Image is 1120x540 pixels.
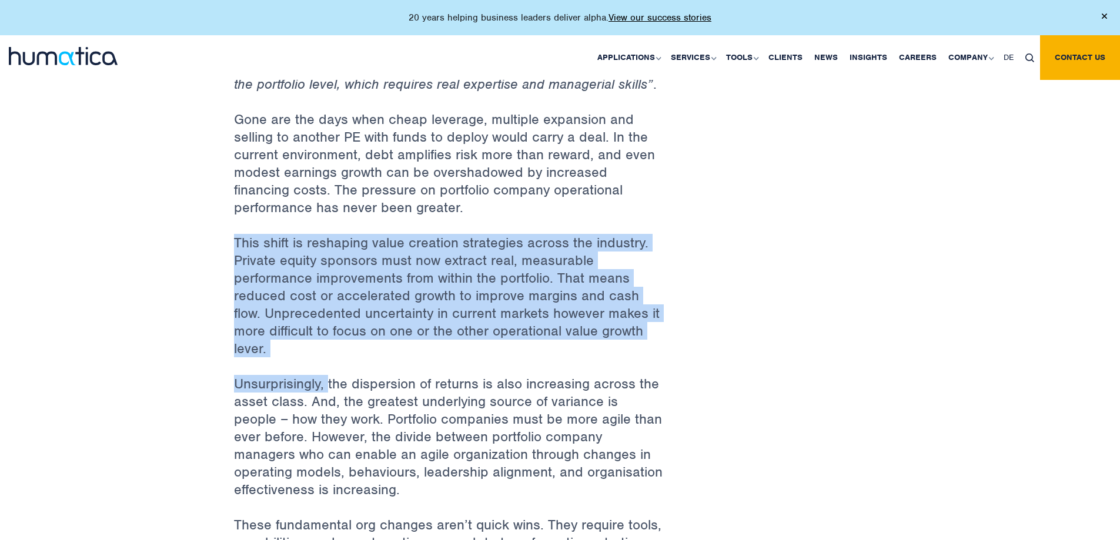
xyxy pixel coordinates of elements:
[844,35,893,80] a: Insights
[893,35,942,80] a: Careers
[609,12,711,24] a: View our success stories
[720,35,763,80] a: Tools
[15,77,363,97] p: I agree to Humatica's and that Humatica may use my data to contact e via email.
[234,234,663,375] p: This shift is reshaping value creation strategies across the industry. Private equity sponsors mu...
[591,35,665,80] a: Applications
[942,35,998,80] a: Company
[409,12,711,24] p: 20 years helping business leaders deliver alpha.
[197,39,389,62] input: Email*
[92,77,173,86] a: Data Protection Policy
[1025,53,1034,62] img: search_icon
[1004,52,1014,62] span: DE
[763,35,808,80] a: Clients
[808,35,844,80] a: News
[234,110,663,234] p: Gone are the days when cheap leverage, multiple expansion and selling to another PE with funds to...
[9,47,118,65] img: logo
[665,35,720,80] a: Services
[197,2,389,26] input: Last name*
[234,375,663,516] p: Unsurprisingly, the dispersion of returns is also increasing across the asset class. And, the gre...
[3,78,11,86] input: I agree to Humatica'sData Protection Policyand that Humatica may use my data to contact e via ema...
[1040,35,1120,80] a: Contact us
[998,35,1019,80] a: DE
